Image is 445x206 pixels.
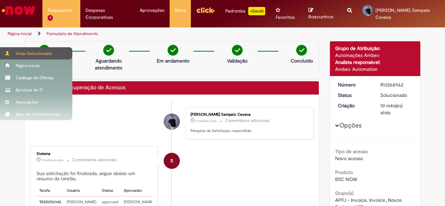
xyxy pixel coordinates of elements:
span: [PERSON_NAME] Sampaio Caveca [375,7,430,20]
b: Produto [335,169,353,175]
div: Sistema [37,152,152,156]
ul: Trilhas de página [5,27,291,40]
p: Validação [227,57,248,64]
a: Página inicial [8,31,32,36]
img: ServiceNow [1,3,37,17]
div: Automações Ambev [335,52,415,59]
b: Tipo de acesso [335,148,368,155]
a: Formulário de Atendimento [47,31,98,36]
p: Concluído [291,57,313,64]
time: 18/11/2024 08:10:33 [196,119,217,123]
img: check-circle-green.png [39,45,50,56]
span: 10 mês(es) atrás [42,158,64,162]
div: Solucionado [380,92,413,99]
div: Analista responsável: [335,59,415,66]
img: click_logo_yellow_360x200.png [196,5,215,15]
h2: Solicitação e Recuperação de Acessos Histórico de tíquete [30,85,126,91]
h5: Sua solicitação foi finalizada, segue abaixo um resumo da tarefas. [37,171,152,182]
span: 1 [48,15,53,21]
span: 10 mês(es) atrás [380,102,403,116]
img: check-circle-green.png [168,45,178,56]
div: Padroniza [225,7,265,15]
div: System [164,153,180,169]
time: 12/11/2024 08:46:10 [42,158,64,162]
small: Comentários adicionais [72,157,117,163]
div: R12268962 [380,81,413,88]
div: Matheus Cartaxo Sampaio Caveca [164,114,180,130]
dt: Criação [333,102,375,109]
span: BSC NOW [335,176,357,182]
span: Favoritos [276,14,295,21]
span: 9 mês(es) atrás [196,119,217,123]
th: Aprovador [121,185,156,197]
img: check-circle-green.png [296,45,307,56]
th: Usuário [64,185,99,197]
span: Novo acesso [335,155,363,162]
span: Rascunhos [308,14,333,20]
a: Rascunhos [308,7,337,20]
span: S [170,153,173,169]
dt: Status [333,92,375,99]
span: Despesas Corporativas [86,7,129,21]
span: More [175,7,186,14]
time: 11/11/2024 15:57:28 [380,102,403,116]
th: Tarefa [37,185,64,197]
img: check-circle-green.png [232,45,243,56]
div: [PERSON_NAME] Sampaio Caveca [191,113,306,117]
div: Grupo de Atribuição: [335,45,415,52]
th: Status [99,185,121,197]
div: Ambev Automation [335,66,415,73]
span: Requisições [48,7,72,14]
span: Aprovações [140,7,164,14]
p: Aguardando atendimento [92,57,126,71]
img: check-circle-green.png [103,45,114,56]
div: 11/11/2024 15:57:28 [380,102,413,116]
p: +GenAi [248,7,265,15]
small: Comentários adicionais [225,118,270,124]
p: Em andamento [157,57,189,64]
p: Pesquisa de Satisfação respondida! [191,128,306,134]
b: Grupo(s) [335,190,354,196]
dt: Número [333,81,375,88]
